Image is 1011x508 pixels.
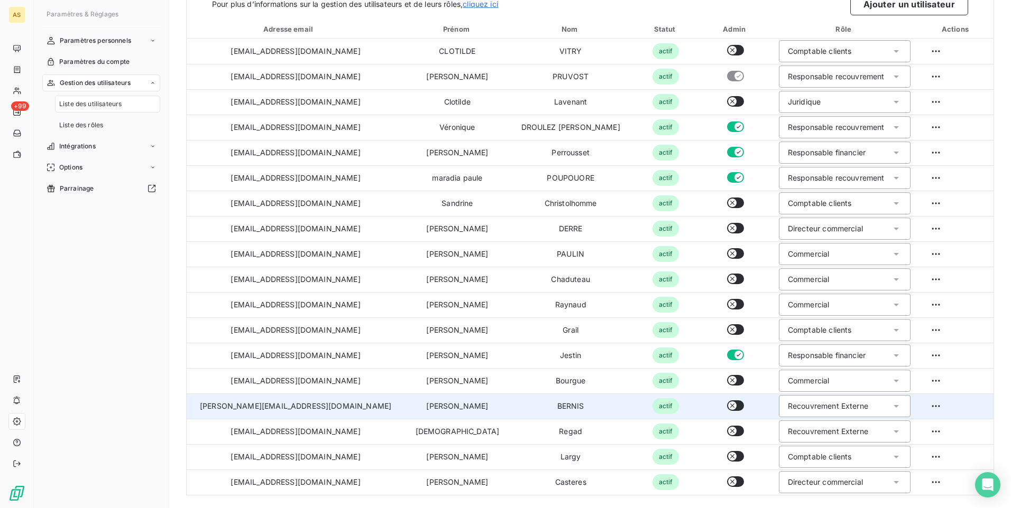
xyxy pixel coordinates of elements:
td: [EMAIL_ADDRESS][DOMAIN_NAME] [187,267,405,292]
span: Intégrations [59,142,96,151]
div: Directeur commercial [788,477,863,487]
span: Liste des utilisateurs [59,99,122,109]
td: [EMAIL_ADDRESS][DOMAIN_NAME] [187,292,405,317]
span: Options [59,163,82,172]
span: actif [652,297,679,313]
td: Grail [510,317,631,343]
td: PRUVOST [510,64,631,89]
td: [PERSON_NAME] [405,140,510,165]
td: Véronique [405,115,510,140]
td: Perrousset [510,140,631,165]
th: Toggle SortBy [631,20,701,39]
div: Adresse email [189,24,402,34]
div: Responsable recouvrement [788,71,885,82]
div: Comptable clients [788,46,852,57]
td: [EMAIL_ADDRESS][DOMAIN_NAME] [187,39,405,64]
div: Responsable financier [788,350,866,361]
span: actif [652,246,679,262]
td: [EMAIL_ADDRESS][DOMAIN_NAME] [187,444,405,469]
td: Sandrine [405,191,510,216]
td: [PERSON_NAME] [405,267,510,292]
td: [EMAIL_ADDRESS][DOMAIN_NAME] [187,343,405,368]
div: Commercial [788,299,830,310]
div: Commercial [788,249,830,259]
th: Toggle SortBy [510,20,631,39]
span: +99 [11,101,29,111]
td: [EMAIL_ADDRESS][DOMAIN_NAME] [187,216,405,241]
a: Liste des utilisateurs [55,96,160,112]
span: actif [652,195,679,211]
a: Liste des rôles [55,117,160,134]
td: [EMAIL_ADDRESS][DOMAIN_NAME] [187,140,405,165]
span: actif [652,474,679,490]
span: Parrainage [60,184,94,193]
td: [EMAIL_ADDRESS][DOMAIN_NAME] [187,89,405,115]
td: Christolhomme [510,191,631,216]
span: actif [652,271,679,287]
td: Chaduteau [510,267,631,292]
td: Largy [510,444,631,469]
td: [PERSON_NAME][EMAIL_ADDRESS][DOMAIN_NAME] [187,393,405,419]
td: [DEMOGRAPHIC_DATA] [405,419,510,444]
td: [PERSON_NAME] [405,317,510,343]
td: Jestin [510,343,631,368]
span: actif [652,373,679,389]
div: Rôle [773,24,917,34]
div: Commercial [788,274,830,285]
div: Directeur commercial [788,223,863,234]
td: POUPOUORE [510,165,631,191]
td: [PERSON_NAME] [405,64,510,89]
td: [PERSON_NAME] [405,241,510,267]
div: Responsable recouvrement [788,122,885,133]
td: Casteres [510,469,631,495]
td: [EMAIL_ADDRESS][DOMAIN_NAME] [187,165,405,191]
td: BERNIS [510,393,631,419]
div: Statut [633,24,698,34]
td: Clotilde [405,89,510,115]
td: [PERSON_NAME] [405,292,510,317]
div: Juridique [788,97,821,107]
td: [PERSON_NAME] [405,216,510,241]
img: Logo LeanPay [8,485,25,502]
div: Comptable clients [788,198,852,209]
td: [EMAIL_ADDRESS][DOMAIN_NAME] [187,368,405,393]
td: CLOTILDE [405,39,510,64]
div: Open Intercom Messenger [975,472,1000,497]
td: PAULIN [510,241,631,267]
td: [EMAIL_ADDRESS][DOMAIN_NAME] [187,317,405,343]
td: [PERSON_NAME] [405,393,510,419]
th: Toggle SortBy [187,20,405,39]
div: Comptable clients [788,325,852,335]
span: Liste des rôles [59,120,103,130]
td: Lavenant [510,89,631,115]
td: Raynaud [510,292,631,317]
div: Recouvrement Externe [788,401,868,411]
span: actif [652,424,679,439]
td: DROULEZ [PERSON_NAME] [510,115,631,140]
div: Comptable clients [788,451,852,462]
span: actif [652,170,679,186]
td: maradia paule [405,165,510,191]
span: actif [652,94,679,110]
td: Regad [510,419,631,444]
div: Nom [512,24,629,34]
div: Admin [702,24,768,34]
span: actif [652,322,679,338]
span: Paramètres personnels [60,36,131,45]
td: [EMAIL_ADDRESS][DOMAIN_NAME] [187,419,405,444]
div: Prénom [407,24,508,34]
div: AS [8,6,25,23]
div: Actions [921,24,991,34]
span: actif [652,449,679,465]
td: [EMAIL_ADDRESS][DOMAIN_NAME] [187,241,405,267]
td: DERRE [510,216,631,241]
td: [EMAIL_ADDRESS][DOMAIN_NAME] [187,191,405,216]
td: VITRY [510,39,631,64]
td: [PERSON_NAME] [405,469,510,495]
span: Paramètres & Réglages [47,10,118,18]
td: [PERSON_NAME] [405,368,510,393]
td: [EMAIL_ADDRESS][DOMAIN_NAME] [187,469,405,495]
td: [EMAIL_ADDRESS][DOMAIN_NAME] [187,115,405,140]
span: actif [652,398,679,414]
div: Recouvrement Externe [788,426,868,437]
